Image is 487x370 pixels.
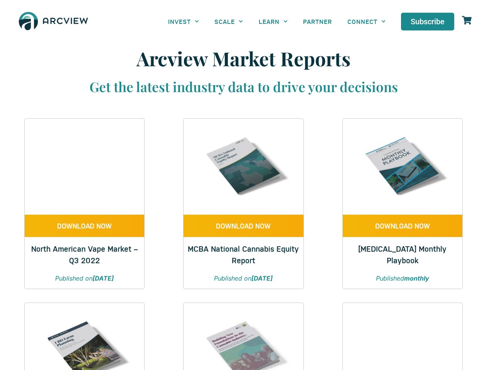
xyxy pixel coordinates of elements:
span: DOWNLOAD NOW [375,222,430,229]
a: DOWNLOAD NOW [184,215,303,237]
img: The Arcview Group [15,8,91,35]
p: Published on [191,274,295,283]
a: LEARN [251,13,295,30]
h3: Get the latest industry data to drive your decisions [35,78,452,96]
a: DOWNLOAD NOW [343,215,462,237]
a: [MEDICAL_DATA] Monthly Playbook [358,243,447,265]
a: MCBA National Cannabis Equity Report [188,243,299,265]
strong: [DATE] [93,274,114,282]
span: DOWNLOAD NOW [57,222,112,229]
a: North American Vape Market – Q3 2022 [31,243,138,265]
nav: Menu [160,13,393,30]
img: Cannabis & Hemp Monthly Playbook [355,119,450,214]
strong: monthly [404,274,429,282]
strong: [DATE] [251,274,273,282]
p: Published on [32,274,136,283]
a: INVEST [160,13,207,30]
p: Published [351,274,455,283]
span: DOWNLOAD NOW [216,222,271,229]
a: DOWNLOAD NOW [25,215,144,237]
a: PARTNER [295,13,340,30]
img: Q3 2022 VAPE REPORT [37,119,132,214]
a: CONNECT [340,13,393,30]
a: Subscribe [401,13,454,30]
span: Subscribe [411,18,445,25]
a: SCALE [207,13,251,30]
h1: Arcview Market Reports [35,47,452,70]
